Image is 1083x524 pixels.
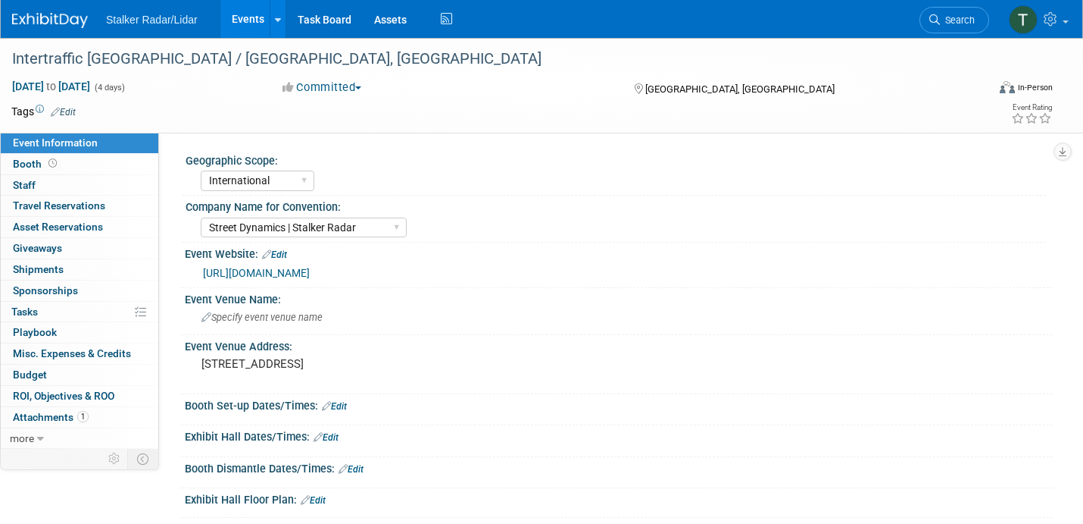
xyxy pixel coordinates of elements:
[101,449,128,469] td: Personalize Event Tab Strip
[13,263,64,275] span: Shipments
[1,428,158,449] a: more
[185,288,1053,307] div: Event Venue Name:
[106,14,198,26] span: Stalker Radar/Lidar
[13,326,57,338] span: Playbook
[13,347,131,359] span: Misc. Expenses & Credits
[919,7,989,33] a: Search
[13,242,62,254] span: Giveaways
[322,401,347,412] a: Edit
[1,344,158,364] a: Misc. Expenses & Credits
[1017,82,1053,93] div: In-Person
[11,306,38,318] span: Tasks
[1,365,158,385] a: Budget
[11,104,76,119] td: Tags
[277,80,367,96] button: Committed
[1,133,158,153] a: Event Information
[13,369,47,381] span: Budget
[1,281,158,301] a: Sponsorships
[13,221,103,233] span: Asset Reservations
[1,196,158,216] a: Travel Reservations
[11,80,91,93] span: [DATE] [DATE]
[7,45,964,73] div: Intertraffic [GEOGRAPHIC_DATA] / [GEOGRAPHIC_DATA], [GEOGRAPHIC_DATA]
[186,196,1046,215] div: Company Name for Convention:
[1000,81,1015,93] img: Format-Inperson.png
[203,267,310,279] a: [URL][DOMAIN_NAME]
[201,312,323,323] span: Specify event venue name
[1,175,158,196] a: Staff
[185,394,1053,414] div: Booth Set-up Dates/Times:
[314,432,339,443] a: Edit
[77,411,89,422] span: 1
[185,425,1053,445] div: Exhibit Hall Dates/Times:
[13,390,114,402] span: ROI, Objectives & ROO
[185,457,1053,477] div: Booth Dismantle Dates/Times:
[201,357,530,371] pre: [STREET_ADDRESS]
[1,386,158,406] a: ROI, Objectives & ROO
[1,302,158,322] a: Tasks
[186,149,1046,168] div: Geographic Scope:
[45,158,60,169] span: Booth not reserved yet
[1011,104,1052,111] div: Event Rating
[12,13,88,28] img: ExhibitDay
[13,136,98,149] span: Event Information
[339,464,364,475] a: Edit
[1,154,158,174] a: Booth
[13,179,36,191] span: Staff
[128,449,159,469] td: Toggle Event Tabs
[262,249,287,260] a: Edit
[185,488,1053,508] div: Exhibit Hall Floor Plan:
[93,83,125,93] span: (4 days)
[940,14,975,26] span: Search
[13,411,89,423] span: Attachments
[1,238,158,259] a: Giveaways
[185,243,1053,262] div: Event Website:
[645,83,835,95] span: [GEOGRAPHIC_DATA], [GEOGRAPHIC_DATA]
[1009,5,1038,34] img: Tommy Yates
[51,107,76,118] a: Edit
[10,432,34,444] span: more
[13,199,105,212] span: Travel Reservations
[1,322,158,343] a: Playbook
[44,80,58,93] span: to
[13,158,60,170] span: Booth
[13,284,78,297] span: Sponsorships
[898,79,1053,102] div: Event Format
[1,407,158,428] a: Attachments1
[1,217,158,237] a: Asset Reservations
[301,495,326,506] a: Edit
[185,335,1053,354] div: Event Venue Address:
[1,259,158,280] a: Shipments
